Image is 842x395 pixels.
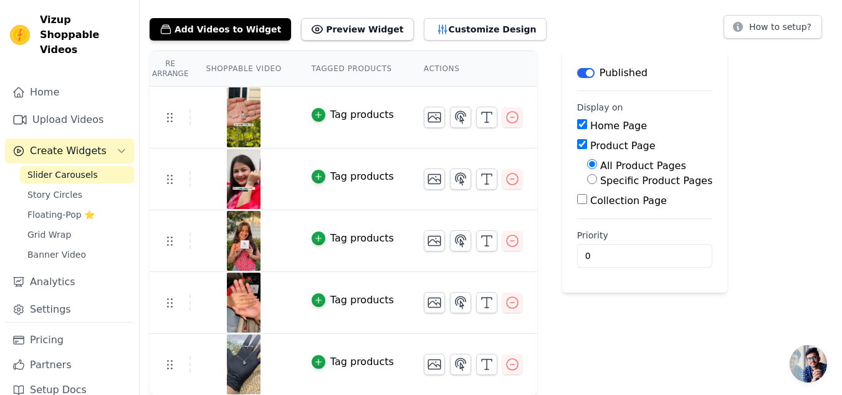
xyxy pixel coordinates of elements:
img: reel-preview-4de1ad-8c.myshopify.com-3575125117306524810_67106477824.jpeg [226,87,261,147]
a: Grid Wrap [20,226,134,243]
a: Analytics [5,270,134,295]
a: Home [5,80,134,105]
img: reel-preview-4de1ad-8c.myshopify.com-3534233420517125999_67106477824.jpeg [226,211,261,271]
th: Shoppable Video [191,51,296,87]
div: Tag products [330,169,394,184]
button: Tag products [312,354,394,369]
img: reel-preview-4de1ad-8c.myshopify.com-3542920006410789612_67106477824.jpeg [226,334,261,394]
img: reel-preview-4de1ad-8c.myshopify.com-3497680746884691784_67106477824.jpeg [226,273,261,333]
label: Product Page [590,140,656,152]
button: Tag products [312,107,394,122]
span: Banner Video [27,248,86,261]
button: How to setup? [724,15,822,39]
img: reel-preview-4de1ad-8c.myshopify.com-3563439767775136645_67106477824.jpeg [226,149,261,209]
a: Story Circles [20,186,134,203]
div: Tag products [330,107,394,122]
label: Collection Page [590,195,667,207]
button: Customize Design [424,18,547,41]
button: Change Thumbnail [424,230,445,251]
a: Pricing [5,328,134,353]
button: Tag products [312,293,394,308]
label: Priority [577,229,712,241]
a: Open chat [790,345,827,383]
button: Tag products [312,231,394,246]
button: Change Thumbnail [424,292,445,313]
a: Upload Videos [5,107,134,132]
button: Preview Widget [301,18,413,41]
th: Tagged Products [297,51,409,87]
button: Add Videos to Widget [150,18,291,41]
span: Floating-Pop ⭐ [27,208,95,221]
th: Actions [409,51,537,87]
a: How to setup? [724,24,822,36]
a: Banner Video [20,246,134,263]
img: Vizup [10,25,30,45]
th: Re Arrange [150,51,191,87]
div: Tag products [330,231,394,246]
button: Change Thumbnail [424,354,445,375]
label: Specific Product Pages [600,175,712,187]
button: Change Thumbnail [424,107,445,128]
span: Vizup Shoppable Videos [40,12,129,57]
button: Create Widgets [5,139,134,163]
span: Create Widgets [30,144,107,158]
span: Grid Wrap [27,228,71,241]
a: Slider Carousels [20,166,134,183]
div: Tag products [330,293,394,308]
button: Change Thumbnail [424,168,445,190]
p: Published [600,66,648,80]
legend: Display on [577,101,623,114]
span: Story Circles [27,188,82,201]
a: Partners [5,353,134,378]
span: Slider Carousels [27,168,98,181]
label: All Product Pages [600,160,686,172]
button: Tag products [312,169,394,184]
label: Home Page [590,120,647,132]
a: Floating-Pop ⭐ [20,206,134,223]
div: Tag products [330,354,394,369]
a: Settings [5,297,134,322]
